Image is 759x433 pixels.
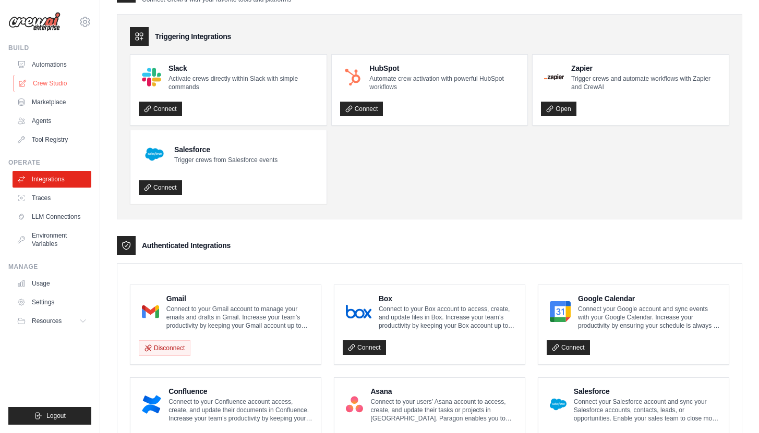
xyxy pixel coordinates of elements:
[174,156,278,164] p: Trigger crews from Salesforce events
[574,398,720,423] p: Connect your Salesforce account and sync your Salesforce accounts, contacts, leads, or opportunit...
[14,75,92,92] a: Crew Studio
[578,305,720,330] p: Connect your Google account and sync events with your Google Calendar. Increase your productivity...
[139,102,182,116] a: Connect
[174,144,278,155] h4: Salesforce
[142,68,161,87] img: Slack Logo
[13,294,91,311] a: Settings
[550,301,571,322] img: Google Calendar Logo
[578,293,720,304] h4: Google Calendar
[13,171,91,188] a: Integrations
[168,75,318,91] p: Activate crews directly within Slack with simple commands
[32,317,62,325] span: Resources
[707,383,759,433] iframe: Chat Widget
[13,190,91,206] a: Traces
[168,398,312,423] p: Connect to your Confluence account access, create, and update their documents in Confluence. Incr...
[168,63,318,73] h4: Slack
[571,75,720,91] p: Trigger crews and automate workflows with Zapier and CrewAI
[544,74,564,80] img: Zapier Logo
[571,63,720,73] h4: Zapier
[13,131,91,148] a: Tool Registry
[346,301,371,322] img: Box Logo
[346,394,363,415] img: Asana Logo
[541,102,576,116] a: Open
[379,293,516,304] h4: Box
[8,158,91,167] div: Operate
[166,305,312,330] p: Connect to your Gmail account to manage your emails and drafts in Gmail. Increase your team’s pro...
[13,113,91,129] a: Agents
[13,313,91,329] button: Resources
[369,63,519,73] h4: HubSpot
[379,305,516,330] p: Connect to your Box account to access, create, and update files in Box. Increase your team’s prod...
[370,386,516,397] h4: Asana
[8,263,91,271] div: Manage
[8,12,61,32] img: Logo
[547,340,590,355] a: Connect
[574,386,720,397] h4: Salesforce
[142,142,167,167] img: Salesforce Logo
[340,102,383,116] a: Connect
[13,94,91,110] a: Marketplace
[8,407,91,425] button: Logout
[13,227,91,252] a: Environment Variables
[369,75,519,91] p: Automate crew activation with powerful HubSpot workflows
[343,68,363,87] img: HubSpot Logo
[8,44,91,52] div: Build
[142,240,231,251] h3: Authenticated Integrations
[13,56,91,73] a: Automations
[550,394,567,415] img: Salesforce Logo
[139,180,182,195] a: Connect
[343,340,386,355] a: Connect
[155,31,231,42] h3: Triggering Integrations
[13,208,91,225] a: LLM Connections
[370,398,516,423] p: Connect to your users’ Asana account to access, create, and update their tasks or projects in [GE...
[142,394,161,415] img: Confluence Logo
[139,340,190,356] button: Disconnect
[46,412,66,420] span: Logout
[166,293,312,304] h4: Gmail
[168,386,312,397] h4: Confluence
[13,275,91,292] a: Usage
[142,301,159,322] img: Gmail Logo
